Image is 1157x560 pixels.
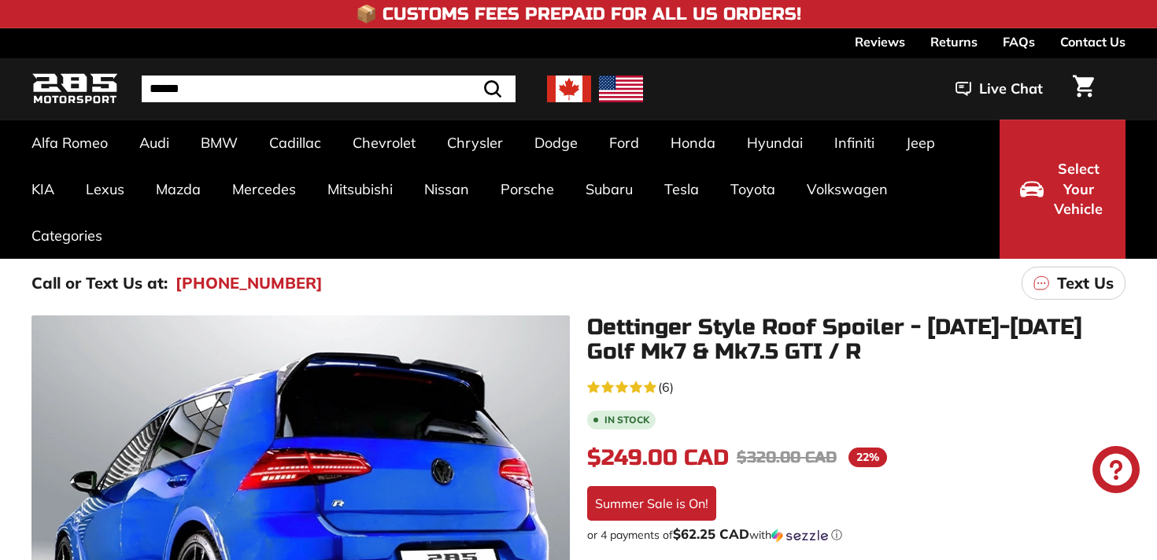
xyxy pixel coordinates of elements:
a: Mitsubishi [312,166,408,212]
span: 22% [848,448,887,467]
a: Ford [593,120,655,166]
button: Select Your Vehicle [1000,120,1126,259]
a: FAQs [1003,28,1035,55]
a: Categories [16,212,118,259]
span: $320.00 CAD [737,448,837,467]
a: Mercedes [216,166,312,212]
a: Porsche [485,166,570,212]
a: Chevrolet [337,120,431,166]
b: In stock [604,415,649,425]
a: Cadillac [253,120,337,166]
a: Lexus [70,166,140,212]
a: Reviews [855,28,905,55]
a: Contact Us [1060,28,1126,55]
a: Toyota [715,166,791,212]
a: KIA [16,166,70,212]
a: Cart [1063,62,1103,116]
input: Search [142,76,516,102]
a: BMW [185,120,253,166]
div: or 4 payments of$62.25 CADwithSezzle Click to learn more about Sezzle [587,527,1126,543]
div: Summer Sale is On! [587,486,716,521]
span: Live Chat [979,79,1043,99]
a: Mazda [140,166,216,212]
a: Infiniti [819,120,890,166]
a: Jeep [890,120,951,166]
button: Live Chat [935,69,1063,109]
a: Tesla [649,166,715,212]
p: Call or Text Us at: [31,271,168,295]
a: 4.7 rating (6 votes) [587,376,1126,396]
span: Select Your Vehicle [1052,159,1105,219]
a: Hyundai [731,120,819,166]
a: Chrysler [431,120,519,166]
span: $62.25 CAD [673,525,749,542]
p: Text Us [1057,271,1114,295]
inbox-online-store-chat: Shopify online store chat [1088,446,1144,497]
a: Alfa Romeo [16,120,124,166]
img: Sezzle [771,529,828,543]
a: [PHONE_NUMBER] [176,271,323,295]
a: Subaru [570,166,649,212]
div: or 4 payments of with [587,527,1126,543]
a: Nissan [408,166,485,212]
h1: Oettinger Style Roof Spoiler - [DATE]-[DATE] Golf Mk7 & Mk7.5 GTI / R [587,315,1126,364]
a: Returns [930,28,978,55]
a: Audi [124,120,185,166]
img: Logo_285_Motorsport_areodynamics_components [31,71,118,108]
h4: 📦 Customs Fees Prepaid for All US Orders! [356,5,801,24]
a: Text Us [1022,267,1126,300]
span: (6) [658,378,674,396]
a: Volkswagen [791,166,904,212]
a: Honda [655,120,731,166]
span: $249.00 CAD [587,444,729,471]
a: Dodge [519,120,593,166]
